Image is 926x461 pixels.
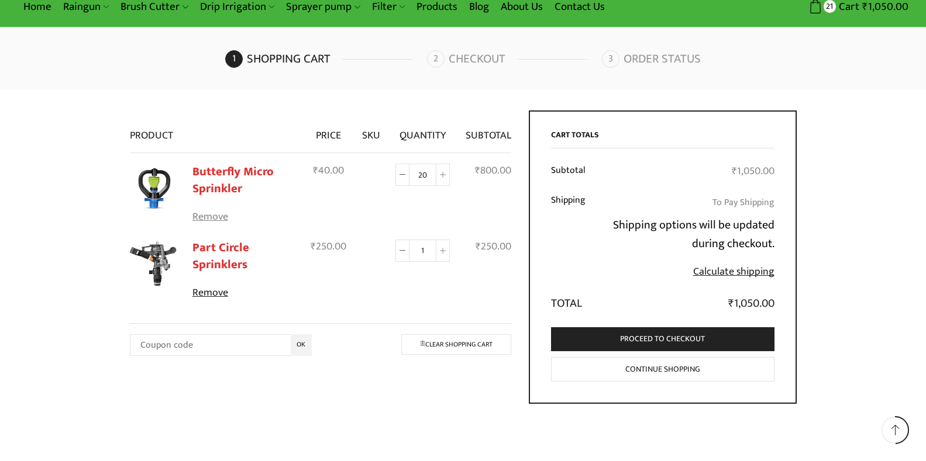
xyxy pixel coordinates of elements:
th: Shipping [551,187,592,287]
input: Product quantity [409,240,436,262]
bdi: 250.00 [311,238,346,255]
a: Remove [192,210,295,225]
bdi: 800.00 [475,162,511,179]
span: ₹ [313,162,318,179]
bdi: 1,050.00 [728,294,774,313]
a: Part Circle Sprinklers [192,238,249,275]
a: Continue shopping [551,357,774,382]
th: Subtotal [551,157,592,186]
input: Product quantity [409,164,436,186]
span: ₹ [475,162,480,179]
a: Remove [192,286,295,301]
a: Calculate shipping [693,263,774,280]
img: Butterfly Micro Sprinkler [130,165,177,212]
input: OK [291,334,312,356]
a: Proceed to checkout [551,327,774,351]
th: Quantity [388,110,458,152]
label: To Pay Shipping [712,194,774,211]
span: ₹ [728,294,734,313]
a: Butterfly Micro Sprinkler [192,162,274,199]
th: Price [303,110,354,152]
bdi: 250.00 [476,238,511,255]
p: Shipping options will be updated during checkout. [600,216,774,253]
a: Clear shopping cart [401,334,511,355]
th: Product [130,110,304,152]
bdi: 1,050.00 [732,162,774,180]
span: ₹ [311,238,316,255]
img: part circle sprinkler [130,241,177,287]
th: SKU [354,110,387,152]
h2: Cart totals [551,130,774,149]
th: Total [551,287,592,313]
input: Coupon code [130,334,312,356]
span: ₹ [732,162,737,180]
th: Subtotal [457,110,511,152]
bdi: 40.00 [313,162,344,179]
a: Checkout [427,50,599,68]
span: ₹ [476,238,481,255]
